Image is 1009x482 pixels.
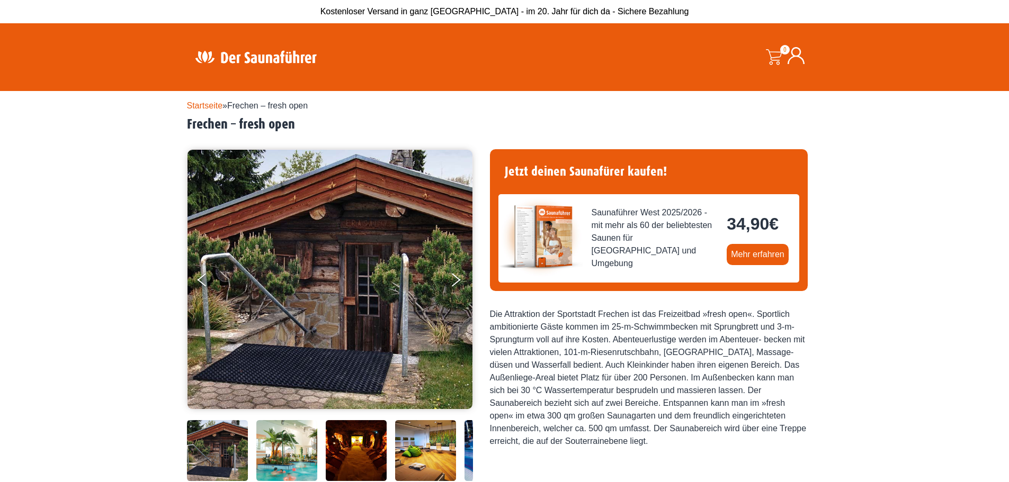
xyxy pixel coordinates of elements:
span: » [187,101,308,110]
h2: Frechen – fresh open [187,116,823,133]
a: Mehr erfahren [727,244,789,265]
button: Previous [198,269,224,295]
span: Saunaführer West 2025/2026 - mit mehr als 60 der beliebtesten Saunen für [GEOGRAPHIC_DATA] und Um... [592,206,719,270]
button: Next [450,269,476,295]
bdi: 34,90 [727,214,779,233]
div: Die Attraktion der Sportstadt Frechen ist das Freizeitbad »fresh open«. Sportlich ambitionierte G... [490,308,808,448]
span: € [769,214,779,233]
span: Kostenloser Versand in ganz [GEOGRAPHIC_DATA] - im 20. Jahr für dich da - Sichere Bezahlung [320,7,689,16]
h4: Jetzt deinen Saunafürer kaufen! [498,158,799,186]
span: Frechen – fresh open [227,101,308,110]
img: der-saunafuehrer-2025-west.jpg [498,194,583,279]
span: 0 [780,45,790,54]
a: Startseite [187,101,223,110]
